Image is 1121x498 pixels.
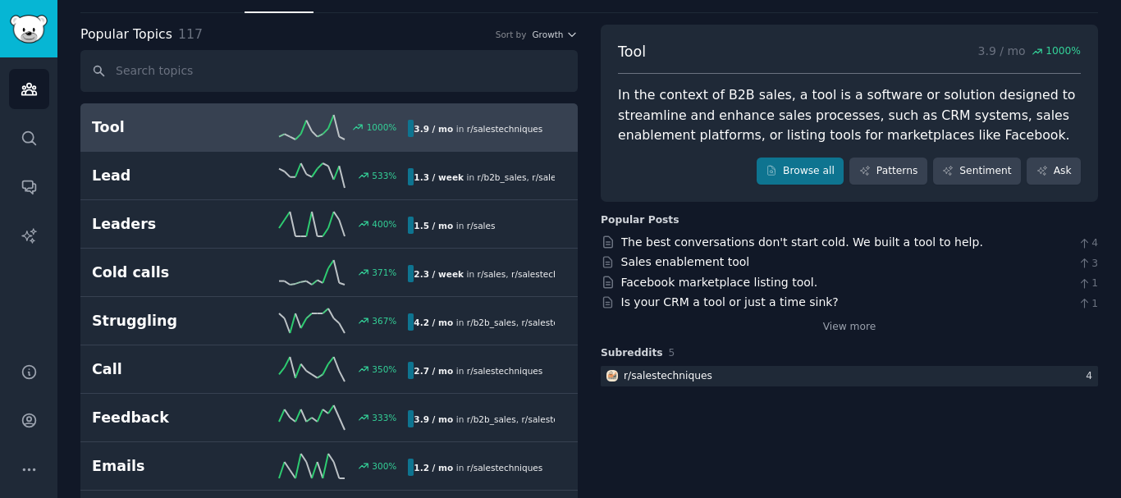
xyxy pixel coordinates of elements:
[10,15,48,43] img: GummySearch logo
[601,346,663,361] span: Subreddits
[414,463,453,473] b: 1.2 / mo
[506,269,508,279] span: ,
[1078,236,1098,251] span: 4
[414,318,453,327] b: 4.2 / mo
[532,172,607,182] span: r/ salestechniques
[621,235,983,249] a: The best conversations don't start cold. We built a tool to help.
[526,172,528,182] span: ,
[80,152,578,200] a: Lead533%1.3 / weekin r/b2b_sales,r/salestechniques
[478,172,527,182] span: r/ b2b_sales
[80,297,578,345] a: Struggling367%4.2 / moin r/b2b_sales,r/salestechniques
[80,25,172,45] span: Popular Topics
[408,410,555,427] div: in
[467,124,542,134] span: r/ salestechniques
[522,414,597,424] span: r/ salestechniques
[367,121,397,133] div: 1000 %
[372,267,396,278] div: 371 %
[1046,44,1081,59] span: 1000 %
[532,29,578,40] button: Growth
[414,221,453,231] b: 1.5 / mo
[372,218,396,230] div: 400 %
[496,29,527,40] div: Sort by
[92,311,250,331] h2: Struggling
[408,362,548,379] div: in
[92,214,250,235] h2: Leaders
[516,318,519,327] span: ,
[80,103,578,152] a: Tool1000%3.9 / moin r/salestechniques
[618,42,646,62] span: Tool
[1078,297,1098,312] span: 1
[408,217,501,234] div: in
[414,366,453,376] b: 2.7 / mo
[408,120,548,137] div: in
[92,359,250,380] h2: Call
[511,269,587,279] span: r/ salestechniques
[467,318,516,327] span: r/ b2b_sales
[92,263,250,283] h2: Cold calls
[601,213,679,228] div: Popular Posts
[522,318,597,327] span: r/ salestechniques
[849,158,927,185] a: Patterns
[1086,369,1098,384] div: 4
[372,460,396,472] div: 300 %
[624,369,712,384] div: r/ salestechniques
[372,363,396,375] div: 350 %
[1027,158,1081,185] a: Ask
[1078,257,1098,272] span: 3
[606,370,618,381] img: salestechniques
[408,265,555,282] div: in
[92,166,250,186] h2: Lead
[80,50,578,92] input: Search topics
[467,366,542,376] span: r/ salestechniques
[467,221,496,231] span: r/ sales
[80,200,578,249] a: Leaders400%1.5 / moin r/sales
[933,158,1021,185] a: Sentiment
[372,412,396,423] div: 333 %
[414,172,464,182] b: 1.3 / week
[621,295,839,308] a: Is your CRM a tool or just a time sink?
[414,269,464,279] b: 2.3 / week
[80,442,578,491] a: Emails300%1.2 / moin r/salestechniques
[408,313,555,331] div: in
[1078,276,1098,291] span: 1
[532,29,563,40] span: Growth
[478,269,506,279] span: r/ sales
[178,26,203,42] span: 117
[621,255,750,268] a: Sales enablement tool
[414,414,453,424] b: 3.9 / mo
[669,347,675,359] span: 5
[978,42,1081,62] p: 3.9 / mo
[408,459,548,476] div: in
[92,456,250,477] h2: Emails
[92,117,250,138] h2: Tool
[757,158,844,185] a: Browse all
[823,320,876,335] a: View more
[467,414,516,424] span: r/ b2b_sales
[467,463,542,473] span: r/ salestechniques
[621,276,818,289] a: Facebook marketplace listing tool.
[80,249,578,297] a: Cold calls371%2.3 / weekin r/sales,r/salestechniques
[80,345,578,394] a: Call350%2.7 / moin r/salestechniques
[92,408,250,428] h2: Feedback
[80,394,578,442] a: Feedback333%3.9 / moin r/b2b_sales,r/salestechniques
[372,170,396,181] div: 533 %
[414,124,453,134] b: 3.9 / mo
[618,85,1081,146] div: In the context of B2B sales, a tool is a software or solution designed to streamline and enhance ...
[372,315,396,327] div: 367 %
[516,414,519,424] span: ,
[408,168,555,185] div: in
[601,366,1098,386] a: salestechniquesr/salestechniques4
